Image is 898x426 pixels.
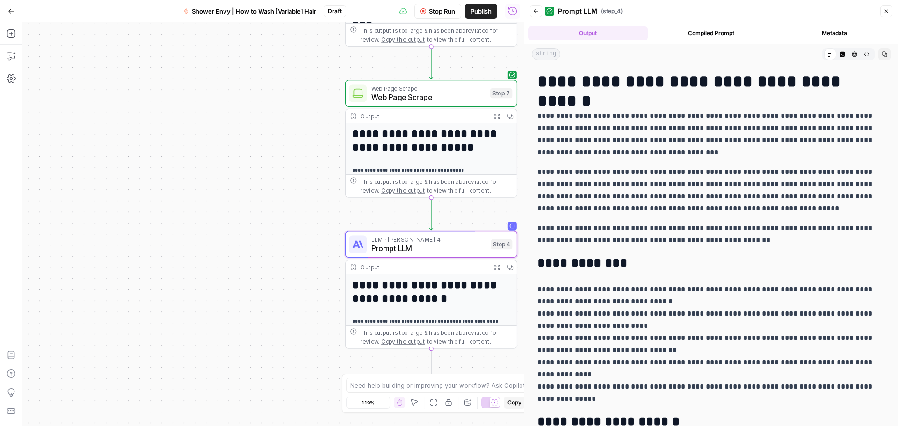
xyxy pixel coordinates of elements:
[652,26,771,40] button: Compiled Prompt
[360,177,512,195] div: This output is too large & has been abbreviated for review. to view the full content.
[371,92,486,103] span: Web Page Scrape
[429,198,433,230] g: Edge from step_7 to step_4
[360,26,512,44] div: This output is too large & has been abbreviated for review. to view the full content.
[429,349,433,381] g: Edge from step_4 to end
[178,4,322,19] button: Shower Envy | How to Wash [Variable] Hair
[381,187,425,194] span: Copy the output
[775,26,894,40] button: Metadata
[360,112,487,121] div: Output
[381,36,425,43] span: Copy the output
[491,239,512,249] div: Step 4
[371,243,486,254] span: Prompt LLM
[381,338,425,345] span: Copy the output
[371,235,486,244] span: LLM · [PERSON_NAME] 4
[504,397,525,409] button: Copy
[429,7,455,16] span: Stop Run
[465,4,497,19] button: Publish
[558,7,597,16] span: Prompt LLM
[371,84,486,93] span: Web Page Scrape
[360,263,487,272] div: Output
[490,88,512,98] div: Step 7
[414,4,461,19] button: Stop Run
[471,7,492,16] span: Publish
[507,398,521,407] span: Copy
[601,7,623,15] span: ( step_4 )
[328,7,342,15] span: Draft
[532,48,560,60] span: string
[192,7,316,16] span: Shower Envy | How to Wash [Variable] Hair
[360,328,512,346] div: This output is too large & has been abbreviated for review. to view the full content.
[429,47,433,79] g: Edge from step_9 to step_7
[362,399,375,406] span: 119%
[528,26,648,40] button: Output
